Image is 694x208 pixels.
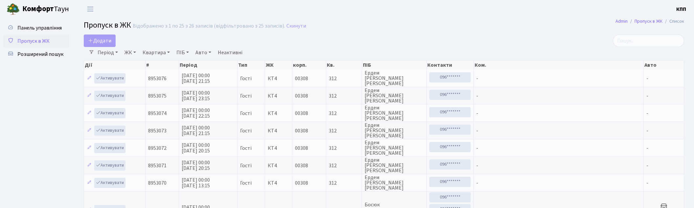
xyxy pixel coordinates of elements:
[292,60,326,70] th: корп.
[148,92,167,100] span: 8953075
[240,93,252,99] span: Гості
[365,140,423,156] span: Ердем [PERSON_NAME] [PERSON_NAME]
[365,105,423,121] span: Ердем [PERSON_NAME] [PERSON_NAME]
[240,146,252,151] span: Гості
[646,110,648,117] span: -
[84,60,146,70] th: Дії
[240,111,252,116] span: Гості
[84,35,116,47] a: Додати
[82,4,99,14] button: Переключити навігацію
[646,92,648,100] span: -
[329,163,359,168] span: 312
[365,123,423,138] span: Ердем [PERSON_NAME] [PERSON_NAME]
[476,92,478,100] span: -
[268,111,289,116] span: КТ4
[22,4,69,15] span: Таун
[193,47,214,58] a: Авто
[240,76,252,81] span: Гості
[295,162,308,169] span: 00308
[182,107,210,120] span: [DATE] 00:00 [DATE] 22:15
[182,124,210,137] span: [DATE] 00:00 [DATE] 21:15
[182,176,210,189] span: [DATE] 00:00 [DATE] 13:15
[295,179,308,187] span: 00308
[362,60,427,70] th: ПІБ
[476,179,478,187] span: -
[474,60,644,70] th: Ком.
[17,51,63,58] span: Розширений пошук
[268,163,289,168] span: КТ4
[268,180,289,186] span: КТ4
[148,127,167,134] span: 8953073
[182,89,210,102] span: [DATE] 00:00 [DATE] 23:15
[94,160,125,171] a: Активувати
[268,93,289,99] span: КТ4
[146,60,179,70] th: #
[94,73,125,83] a: Активувати
[94,91,125,101] a: Активувати
[616,18,628,25] a: Admin
[365,175,423,191] span: Ердем [PERSON_NAME] [PERSON_NAME]
[646,75,648,82] span: -
[329,93,359,99] span: 312
[84,19,131,31] span: Пропуск в ЖК
[476,75,478,82] span: -
[329,146,359,151] span: 312
[182,142,210,154] span: [DATE] 00:00 [DATE] 20:15
[95,47,121,58] a: Період
[268,76,289,81] span: КТ4
[268,128,289,133] span: КТ4
[676,6,686,13] b: КПП
[240,163,252,168] span: Гості
[427,60,474,70] th: Контакти
[644,60,684,70] th: Авто
[295,92,308,100] span: 00308
[94,143,125,153] a: Активувати
[182,72,210,85] span: [DATE] 00:00 [DATE] 21:15
[365,70,423,86] span: Ердем [PERSON_NAME] [PERSON_NAME]
[646,145,648,152] span: -
[606,14,694,28] nav: breadcrumb
[240,180,252,186] span: Гості
[148,162,167,169] span: 8953071
[148,179,167,187] span: 8953070
[122,47,139,58] a: ЖК
[329,180,359,186] span: 312
[476,162,478,169] span: -
[295,110,308,117] span: 00308
[662,18,684,25] li: Список
[295,75,308,82] span: 00308
[94,178,125,188] a: Активувати
[646,162,648,169] span: -
[133,23,285,29] div: Відображено з 1 по 25 з 26 записів (відфільтровано з 25 записів).
[22,4,54,14] b: Комфорт
[215,47,245,58] a: Неактивні
[94,108,125,118] a: Активувати
[148,110,167,117] span: 8953074
[265,60,292,70] th: ЖК
[17,24,62,32] span: Панель управління
[635,18,662,25] a: Пропуск в ЖК
[295,145,308,152] span: 00308
[476,145,478,152] span: -
[179,60,237,70] th: Період
[646,179,648,187] span: -
[3,21,69,35] a: Панель управління
[237,60,265,70] th: Тип
[148,145,167,152] span: 8953072
[646,127,648,134] span: -
[476,110,478,117] span: -
[329,128,359,133] span: 312
[329,76,359,81] span: 312
[613,35,684,47] input: Пошук...
[174,47,191,58] a: ПІБ
[88,37,111,44] span: Додати
[295,127,308,134] span: 00308
[329,111,359,116] span: 312
[476,127,478,134] span: -
[676,5,686,13] a: КПП
[7,3,20,16] img: logo.png
[326,60,362,70] th: Кв.
[3,35,69,48] a: Пропуск в ЖК
[286,23,306,29] a: Скинути
[240,128,252,133] span: Гості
